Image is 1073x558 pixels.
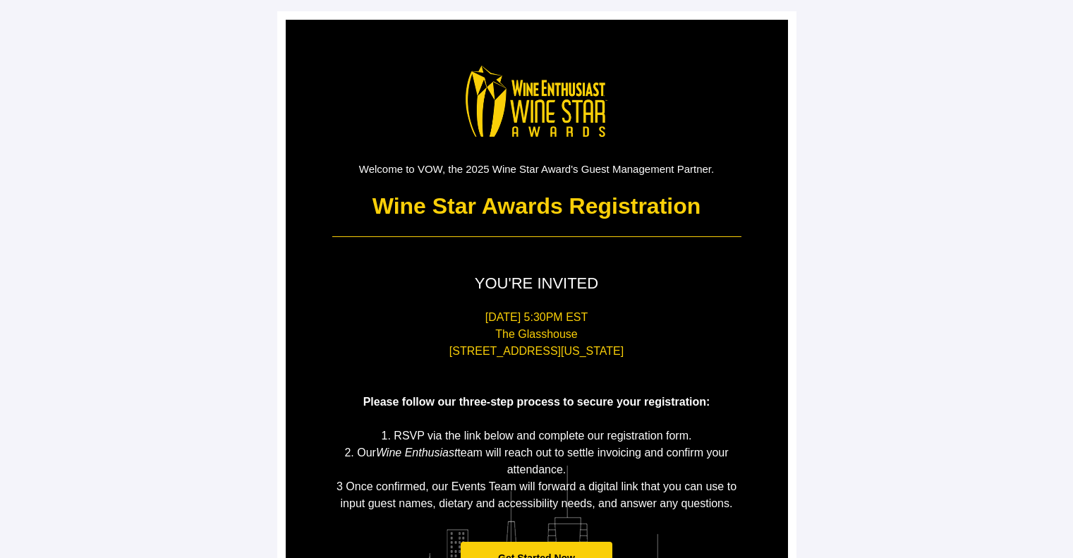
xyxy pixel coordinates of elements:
[363,396,710,408] span: Please follow our three-step process to secure your registration:
[344,447,728,475] span: 2. Our team will reach out to settle invoicing and confirm your attendance.
[332,236,741,237] table: divider
[337,480,736,509] span: 3 Once confirmed, our Events Team will forward a digital link that you can use to input guest nam...
[332,343,741,360] p: [STREET_ADDRESS][US_STATE]
[372,193,701,219] strong: Wine Star Awards Registration
[332,309,741,326] p: [DATE] 5:30PM EST
[332,162,741,176] p: Welcome to VOW, the 2025 Wine Star Award's Guest Management Partner.
[332,273,741,295] p: YOU'RE INVITED
[376,447,457,459] em: Wine Enthusiast
[382,430,692,442] span: 1. RSVP via the link below and complete our registration form.
[332,326,741,343] p: The Glasshouse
